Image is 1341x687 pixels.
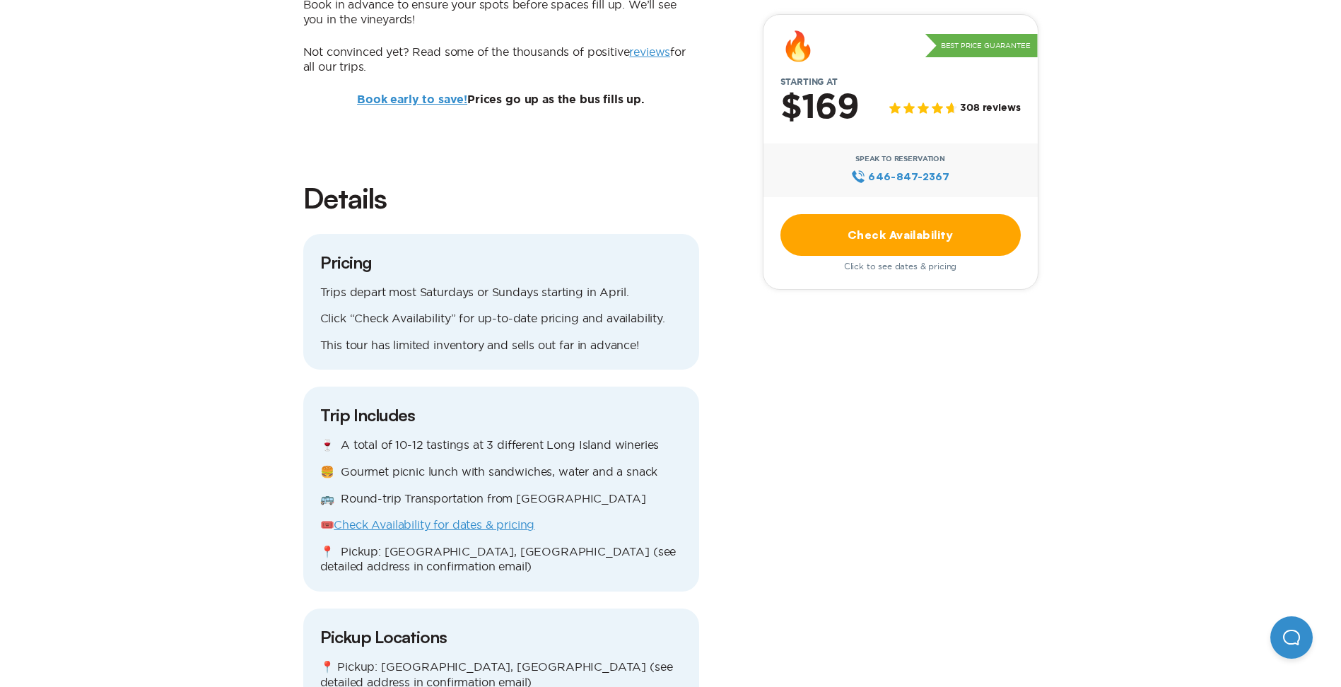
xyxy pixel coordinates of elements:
p: Best Price Guarantee [925,34,1038,58]
span: Speak to Reservation [855,155,945,163]
b: Prices go up as the bus fills up. [357,94,645,105]
span: Click to see dates & pricing [844,262,957,271]
span: 646‍-847‍-2367 [868,169,949,184]
p: 🍔 Gourmet picnic lunch with sandwiches, water and a snack [320,464,682,480]
p: 📍 Pickup: [GEOGRAPHIC_DATA], [GEOGRAPHIC_DATA] (see detailed address in confirmation email) [320,544,682,575]
span: 308 reviews [960,103,1020,115]
h2: Details [303,179,699,217]
h3: Trip Includes [320,404,682,426]
p: Trips depart most Saturdays or Sundays starting in April. [320,285,682,300]
a: Book early to save! [357,94,467,105]
a: Check Availability for dates & pricing [334,518,534,531]
p: 🍷 A total of 10-12 tastings at 3 different Long Island wineries [320,438,682,453]
p: Click “Check Availability” for up-to-date pricing and availability. [320,311,682,327]
h2: $169 [780,90,859,127]
a: reviews [629,45,670,58]
p: This tour has limited inventory and sells out far in advance! [320,338,682,353]
h3: Pricing [320,251,682,274]
p: 🚌 Round-trip Transportation from [GEOGRAPHIC_DATA] [320,491,682,507]
h3: Pickup Locations [320,626,682,648]
p: 🎟️ [320,517,682,533]
a: 646‍-847‍-2367 [851,169,949,184]
a: Check Availability [780,214,1021,256]
iframe: Help Scout Beacon - Open [1270,616,1313,659]
p: Not convinced yet? Read some of the thousands of positive for all our trips. [303,45,699,75]
span: Starting at [763,77,855,87]
div: 🔥 [780,32,816,60]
